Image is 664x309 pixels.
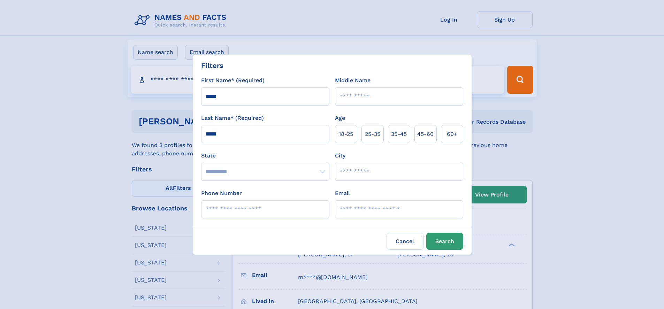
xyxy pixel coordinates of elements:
[201,189,242,198] label: Phone Number
[335,76,371,85] label: Middle Name
[335,152,345,160] label: City
[201,76,265,85] label: First Name* (Required)
[335,189,350,198] label: Email
[201,60,223,71] div: Filters
[335,114,345,122] label: Age
[365,130,380,138] span: 25‑35
[201,152,329,160] label: State
[447,130,457,138] span: 60+
[391,130,407,138] span: 35‑45
[426,233,463,250] button: Search
[339,130,353,138] span: 18‑25
[417,130,434,138] span: 45‑60
[387,233,423,250] label: Cancel
[201,114,264,122] label: Last Name* (Required)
